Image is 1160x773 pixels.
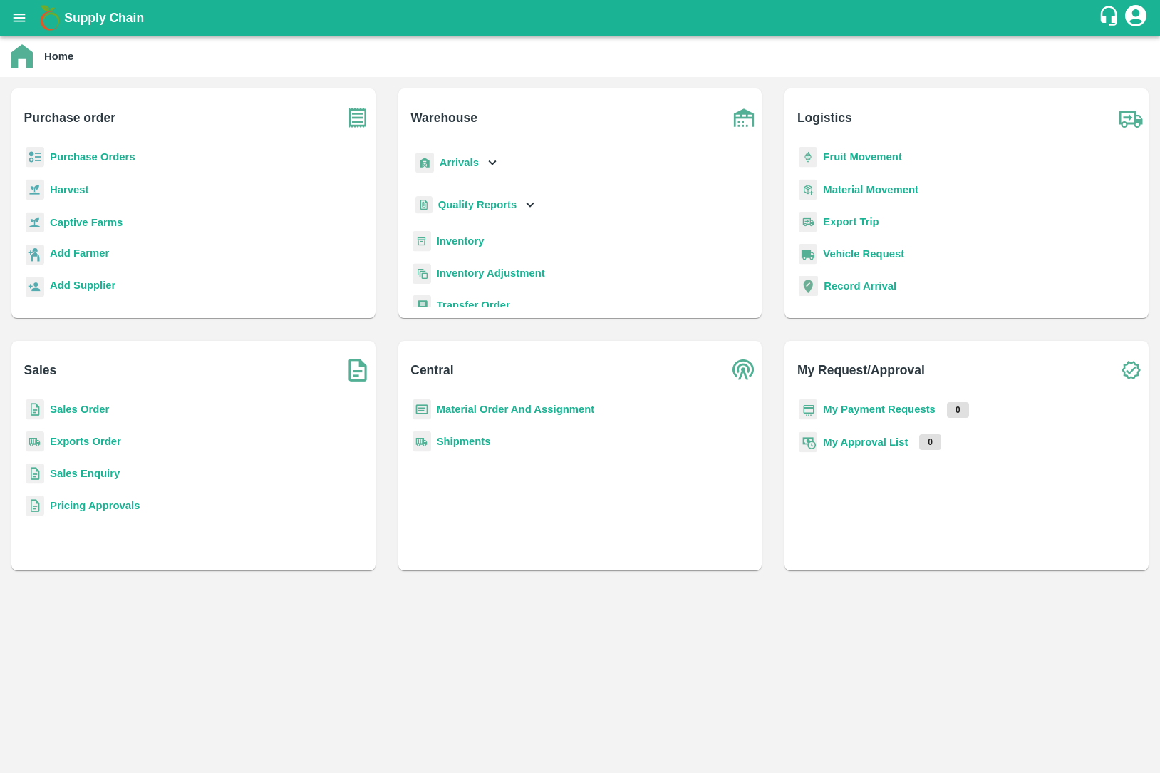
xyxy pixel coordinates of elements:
[415,196,433,214] img: qualityReport
[437,404,595,415] a: Material Order And Assignment
[50,151,135,163] a: Purchase Orders
[437,300,510,311] a: Transfer Order
[26,399,44,420] img: sales
[726,352,762,388] img: central
[440,157,479,168] b: Arrivals
[799,244,817,265] img: vehicle
[919,434,941,450] p: 0
[26,464,44,484] img: sales
[799,212,817,232] img: delivery
[823,184,918,195] a: Material Movement
[726,100,762,135] img: warehouse
[410,360,453,380] b: Central
[1098,5,1123,31] div: customer-support
[50,217,123,228] a: Captive Farms
[438,199,517,210] b: Quality Reports
[64,11,144,25] b: Supply Chain
[11,44,33,68] img: home
[823,436,908,448] a: My Approval List
[340,100,376,135] img: purchase
[799,276,818,296] img: recordArrival
[50,500,140,511] a: Pricing Approvals
[799,431,817,453] img: approval
[413,147,501,179] div: Arrivals
[3,1,36,34] button: open drawer
[24,108,115,128] b: Purchase order
[26,277,44,297] img: supplier
[437,267,545,279] a: Inventory Adjustment
[799,147,817,168] img: fruit
[50,468,120,479] a: Sales Enquiry
[50,404,109,415] a: Sales Order
[50,245,109,265] a: Add Farmer
[1123,3,1149,33] div: account of current user
[26,496,44,516] img: sales
[797,360,925,380] b: My Request/Approval
[823,404,936,415] a: My Payment Requests
[413,263,431,284] img: inventory
[26,147,44,168] img: reciept
[823,151,902,163] a: Fruit Movement
[50,277,115,297] a: Add Supplier
[437,235,485,247] a: Inventory
[36,4,64,32] img: logo
[797,108,852,128] b: Logistics
[823,248,904,260] a: Vehicle Request
[1113,100,1149,135] img: truck
[26,179,44,200] img: harvest
[947,402,969,418] p: 0
[50,247,109,259] b: Add Farmer
[413,399,431,420] img: centralMaterial
[26,431,44,452] img: shipments
[50,184,88,195] a: Harvest
[1113,352,1149,388] img: check
[24,360,57,380] b: Sales
[799,179,817,200] img: material
[50,436,121,447] a: Exports Order
[415,153,434,173] img: whArrival
[413,190,539,220] div: Quality Reports
[413,295,431,316] img: whTransfer
[44,51,73,62] b: Home
[340,352,376,388] img: soSales
[437,436,491,447] a: Shipments
[413,431,431,452] img: shipments
[26,212,44,233] img: harvest
[823,216,879,227] a: Export Trip
[413,231,431,252] img: whInventory
[824,280,896,292] a: Record Arrival
[410,108,477,128] b: Warehouse
[50,280,115,291] b: Add Supplier
[64,8,1098,28] a: Supply Chain
[799,399,817,420] img: payment
[26,245,44,265] img: farmer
